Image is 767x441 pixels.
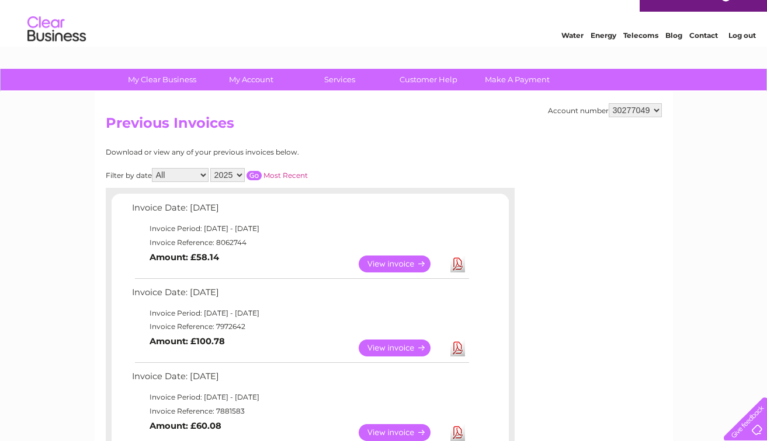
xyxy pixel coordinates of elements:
td: Invoice Date: [DATE] [129,285,471,306]
a: Contact [689,50,718,58]
b: Amount: £60.08 [150,421,221,431]
a: My Account [203,69,299,90]
b: Amount: £100.78 [150,336,225,346]
a: Most Recent [263,171,308,180]
div: Account number [548,103,662,117]
td: Invoice Period: [DATE] - [DATE] [129,390,471,404]
a: My Clear Business [114,69,210,90]
a: Log out [728,50,756,58]
a: View [359,424,445,441]
a: Download [450,339,465,356]
a: Blog [665,50,682,58]
a: Download [450,424,465,441]
td: Invoice Reference: 7881583 [129,404,471,418]
td: Invoice Period: [DATE] - [DATE] [129,222,471,236]
div: Clear Business is a trading name of Verastar Limited (registered in [GEOGRAPHIC_DATA] No. 3667643... [108,6,660,57]
a: Services [291,69,388,90]
img: logo.png [27,30,86,66]
td: Invoice Date: [DATE] [129,200,471,222]
a: View [359,256,445,272]
div: Filter by date [106,168,412,182]
b: Amount: £58.14 [150,252,219,262]
a: Make A Payment [469,69,565,90]
a: Download [450,256,465,272]
td: Invoice Reference: 8062744 [129,236,471,250]
td: Invoice Date: [DATE] [129,369,471,390]
a: Water [561,50,584,58]
a: 0333 014 3131 [547,6,627,20]
h2: Previous Invoices [106,115,662,137]
td: Invoice Period: [DATE] - [DATE] [129,306,471,320]
a: View [359,339,445,356]
td: Invoice Reference: 7972642 [129,320,471,334]
a: Customer Help [380,69,477,90]
div: Download or view any of your previous invoices below. [106,148,412,156]
a: Energy [591,50,616,58]
a: Telecoms [623,50,658,58]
